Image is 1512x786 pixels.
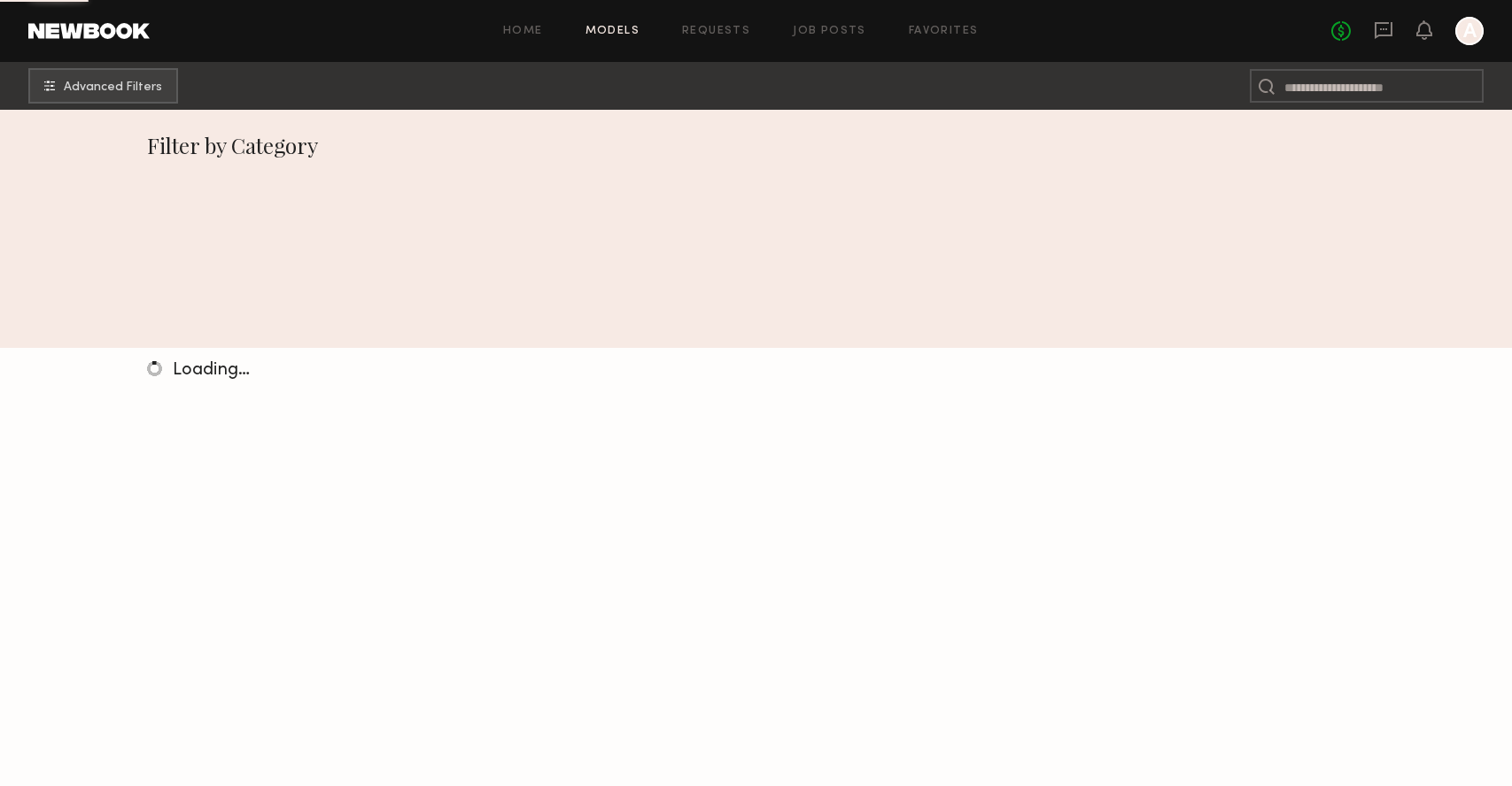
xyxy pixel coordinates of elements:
a: Models [585,26,640,37]
a: Requests [682,26,750,37]
button: Advanced Filters [28,68,178,104]
a: A [1455,17,1484,45]
a: Favorites [909,26,979,37]
span: Loading… [173,362,250,379]
a: Job Posts [793,26,866,37]
span: Advanced Filters [64,81,162,94]
div: Filter by Category [147,131,1365,159]
a: Home [503,26,543,37]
